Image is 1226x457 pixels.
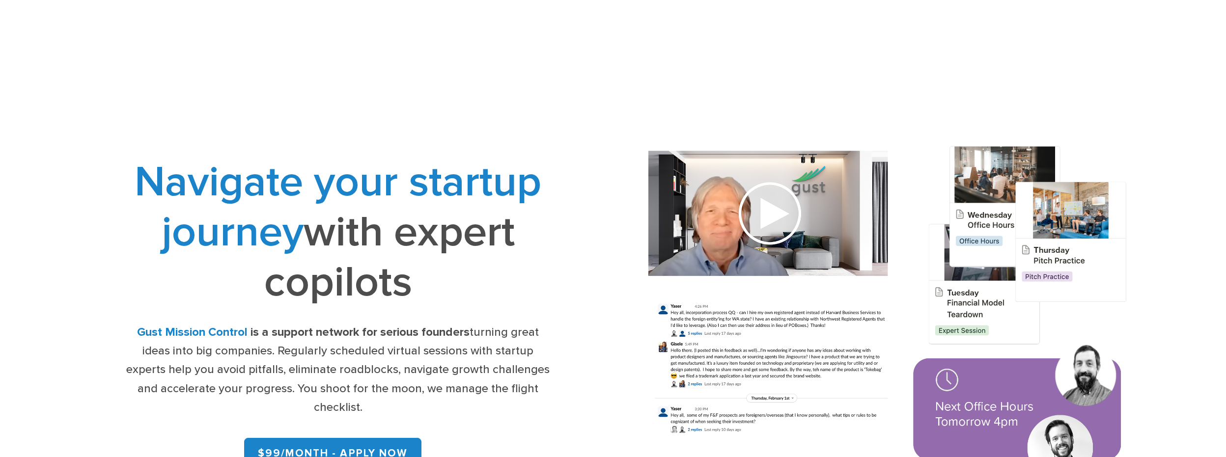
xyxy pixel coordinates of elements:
strong: is a support network for serious founders [251,325,470,339]
span: Navigate your startup journey [135,157,541,257]
strong: Gust Mission Control [137,325,248,339]
h1: with expert copilots [126,157,551,307]
div: turning great ideas into big companies. Regularly scheduled virtual sessions with startup experts... [126,323,551,417]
